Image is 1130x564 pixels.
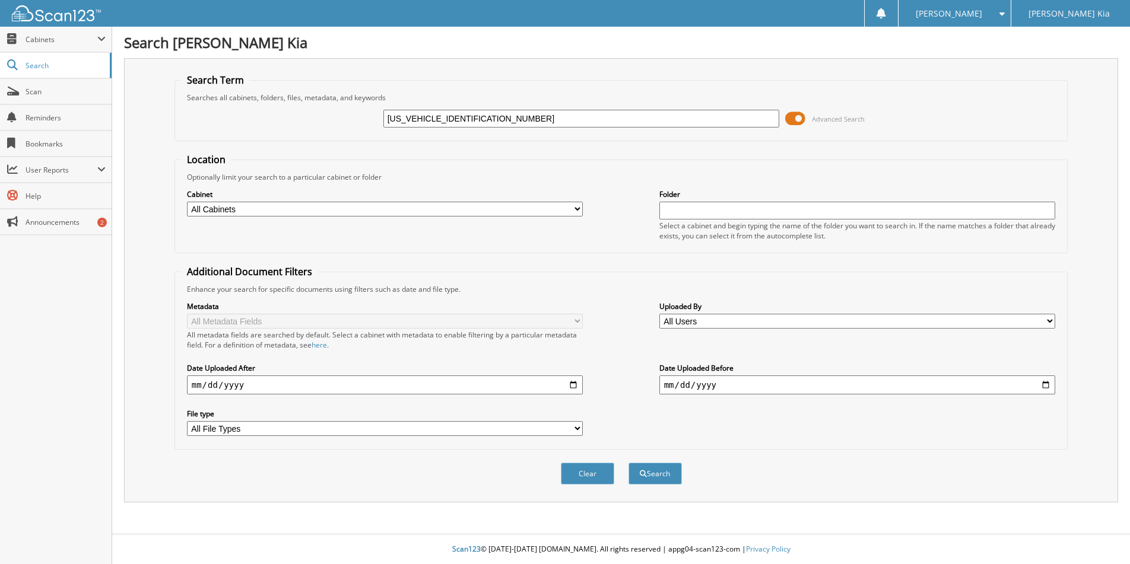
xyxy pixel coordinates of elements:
[659,301,1056,311] label: Uploaded By
[26,113,106,123] span: Reminders
[187,330,583,350] div: All metadata fields are searched by default. Select a cabinet with metadata to enable filtering b...
[181,265,318,278] legend: Additional Document Filters
[187,363,583,373] label: Date Uploaded After
[187,375,583,394] input: start
[26,191,106,201] span: Help
[187,189,583,199] label: Cabinet
[187,409,583,419] label: File type
[452,544,481,554] span: Scan123
[746,544,791,554] a: Privacy Policy
[181,153,231,166] legend: Location
[629,463,682,485] button: Search
[26,139,106,149] span: Bookmarks
[181,284,1062,294] div: Enhance your search for specific documents using filters such as date and file type.
[312,340,327,350] a: here
[659,363,1056,373] label: Date Uploaded Before
[26,165,97,175] span: User Reports
[1029,10,1110,17] span: [PERSON_NAME] Kia
[112,535,1130,564] div: © [DATE]-[DATE] [DOMAIN_NAME]. All rights reserved | appg04-scan123-com |
[26,87,106,97] span: Scan
[812,114,865,123] span: Advanced Search
[659,375,1056,394] input: end
[181,172,1062,182] div: Optionally limit your search to a particular cabinet or folder
[659,221,1056,241] div: Select a cabinet and begin typing the name of the folder you want to search in. If the name match...
[659,189,1056,199] label: Folder
[97,218,107,227] div: 2
[181,93,1062,103] div: Searches all cabinets, folders, files, metadata, and keywords
[26,217,106,227] span: Announcements
[181,74,250,87] legend: Search Term
[916,10,982,17] span: [PERSON_NAME]
[12,5,101,21] img: scan123-logo-white.svg
[26,60,104,71] span: Search
[187,301,583,311] label: Metadata
[26,34,97,44] span: Cabinets
[124,33,1118,52] h1: Search [PERSON_NAME] Kia
[1071,507,1130,564] iframe: Chat Widget
[561,463,614,485] button: Clear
